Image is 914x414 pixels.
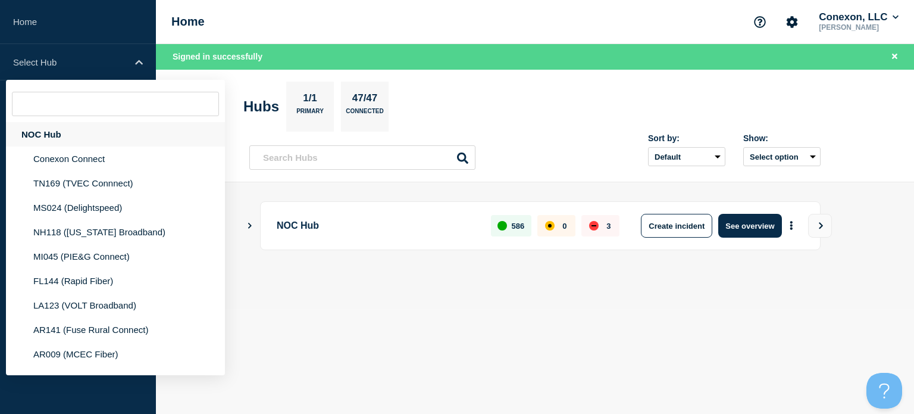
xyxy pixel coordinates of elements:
[606,222,611,231] p: 3
[562,222,566,231] p: 0
[816,11,901,23] button: Conexon, LLC
[6,342,225,366] li: AR009 (MCEC Fiber)
[6,195,225,220] li: MS024 (Delightspeed)
[718,214,781,238] button: See overview
[808,214,832,238] button: View
[648,133,725,143] div: Sort by:
[816,23,901,32] p: [PERSON_NAME]
[171,15,205,29] h1: Home
[296,108,324,120] p: Primary
[6,122,225,147] div: NOC Hub
[6,317,225,342] li: AR141 (Fuse Rural Connect)
[780,10,805,35] button: Account settings
[6,171,225,195] li: TN169 (TVEC Connnect)
[648,147,725,166] select: Sort by
[346,108,383,120] p: Connected
[6,147,225,171] li: Conexon Connect
[866,373,902,409] iframe: Help Scout Beacon - Open
[589,221,599,231] div: down
[887,50,902,64] button: Close banner
[6,244,225,269] li: MI045 (PIE&G Connect)
[6,366,225,391] li: AR046 ([PERSON_NAME])
[348,92,382,108] p: 47/47
[249,145,475,170] input: Search Hubs
[6,293,225,317] li: LA123 (VOLT Broadband)
[743,147,821,166] button: Select option
[545,221,555,231] div: affected
[13,57,127,67] p: Select Hub
[747,10,772,35] button: Support
[299,92,322,108] p: 1/1
[512,222,525,231] p: 586
[243,98,279,115] h2: Hubs
[497,221,507,231] div: up
[247,222,253,231] button: Show Connected Hubs
[641,214,712,238] button: Create incident
[6,269,225,293] li: FL144 (Rapid Fiber)
[743,133,821,143] div: Show:
[277,214,477,238] p: NOC Hub
[784,215,799,237] button: More actions
[6,220,225,244] li: NH118 ([US_STATE] Broadband)
[173,52,262,61] span: Signed in successfully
